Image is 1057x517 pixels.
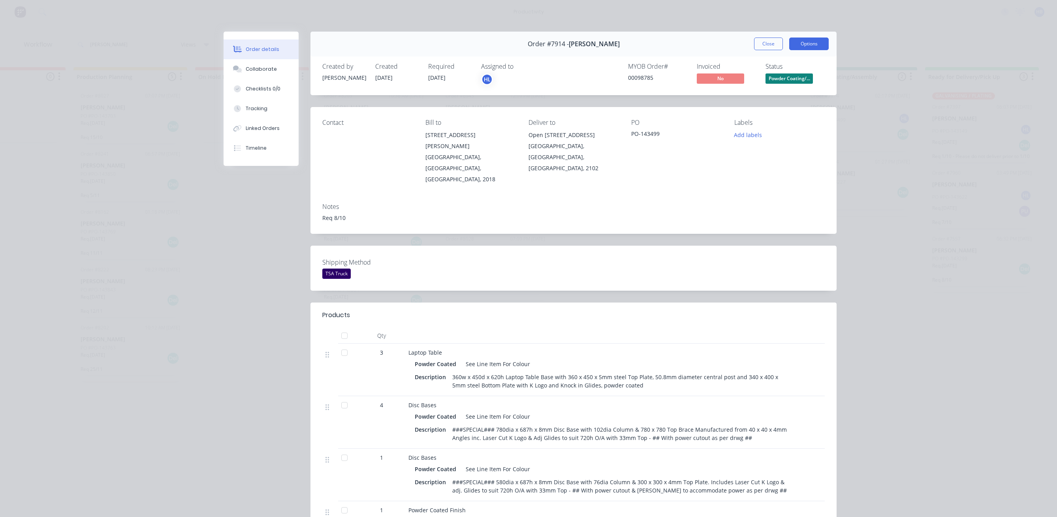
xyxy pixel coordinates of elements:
button: Tracking [224,99,299,118]
button: HL [481,73,493,85]
div: Description [415,424,449,435]
button: Powder Coating/... [765,73,813,85]
div: TSA Truck [322,269,351,279]
div: Status [765,63,825,70]
div: Open [STREET_ADDRESS][GEOGRAPHIC_DATA], [GEOGRAPHIC_DATA], [GEOGRAPHIC_DATA], 2102 [528,130,619,174]
div: Deliver to [528,119,619,126]
span: 3 [380,348,383,357]
div: Assigned to [481,63,560,70]
div: Notes [322,203,825,211]
div: Description [415,371,449,383]
div: ###SPECIAL### 780dia x 687h x 8mm Disc Base with 102dia Column & 780 x 780 Top Brace Manufactured... [449,424,791,444]
div: Qty [358,328,405,344]
span: Disc Bases [408,401,436,409]
div: Bill to [425,119,516,126]
div: Linked Orders [246,125,280,132]
button: Options [789,38,829,50]
div: Timeline [246,145,267,152]
div: Tracking [246,105,267,112]
div: 360w x 450d x 620h Laptop Table Base with 360 x 450 x 5mm steel Top Plate, 50.8mm diameter centra... [449,371,791,391]
div: Checklists 0/0 [246,85,280,92]
div: PO-143499 [631,130,722,141]
div: Collaborate [246,66,277,73]
div: Powder Coated [415,463,459,475]
button: Checklists 0/0 [224,79,299,99]
span: Disc Bases [408,454,436,461]
button: Add labels [730,130,766,140]
div: Created [375,63,419,70]
div: ###SPECIAL### 580dia x 687h x 8mm Disc Base with 76dia Column & 300 x 300 x 4mm Top Plate. Includ... [449,476,791,496]
div: Invoiced [697,63,756,70]
div: MYOB Order # [628,63,687,70]
span: Powder Coating/... [765,73,813,83]
div: Products [322,310,350,320]
span: 1 [380,453,383,462]
span: [DATE] [428,74,446,81]
div: [GEOGRAPHIC_DATA], [GEOGRAPHIC_DATA], [GEOGRAPHIC_DATA], 2018 [425,152,516,185]
div: See Line Item For Colour [463,358,530,370]
div: See Line Item For Colour [463,463,530,475]
button: Linked Orders [224,118,299,138]
div: Labels [734,119,825,126]
div: [GEOGRAPHIC_DATA], [GEOGRAPHIC_DATA], [GEOGRAPHIC_DATA], 2102 [528,141,619,174]
div: Order details [246,46,279,53]
div: Created by [322,63,366,70]
button: Collaborate [224,59,299,79]
span: [PERSON_NAME] [569,40,620,48]
div: Required [428,63,472,70]
div: Powder Coated [415,358,459,370]
button: Timeline [224,138,299,158]
span: [DATE] [375,74,393,81]
span: Powder Coated Finish [408,506,466,514]
span: 4 [380,401,383,409]
span: Order #7914 - [528,40,569,48]
label: Shipping Method [322,258,421,267]
span: No [697,73,744,83]
div: PO [631,119,722,126]
div: Powder Coated [415,411,459,422]
div: 00098785 [628,73,687,82]
button: Close [754,38,783,50]
div: Contact [322,119,413,126]
div: [PERSON_NAME] [322,73,366,82]
div: Req 8/10 [322,214,825,222]
div: Description [415,476,449,488]
div: See Line Item For Colour [463,411,530,422]
div: [STREET_ADDRESS][PERSON_NAME][GEOGRAPHIC_DATA], [GEOGRAPHIC_DATA], [GEOGRAPHIC_DATA], 2018 [425,130,516,185]
button: Order details [224,39,299,59]
div: Open [STREET_ADDRESS] [528,130,619,141]
span: 1 [380,506,383,514]
div: [STREET_ADDRESS][PERSON_NAME] [425,130,516,152]
span: Laptop Table [408,349,442,356]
